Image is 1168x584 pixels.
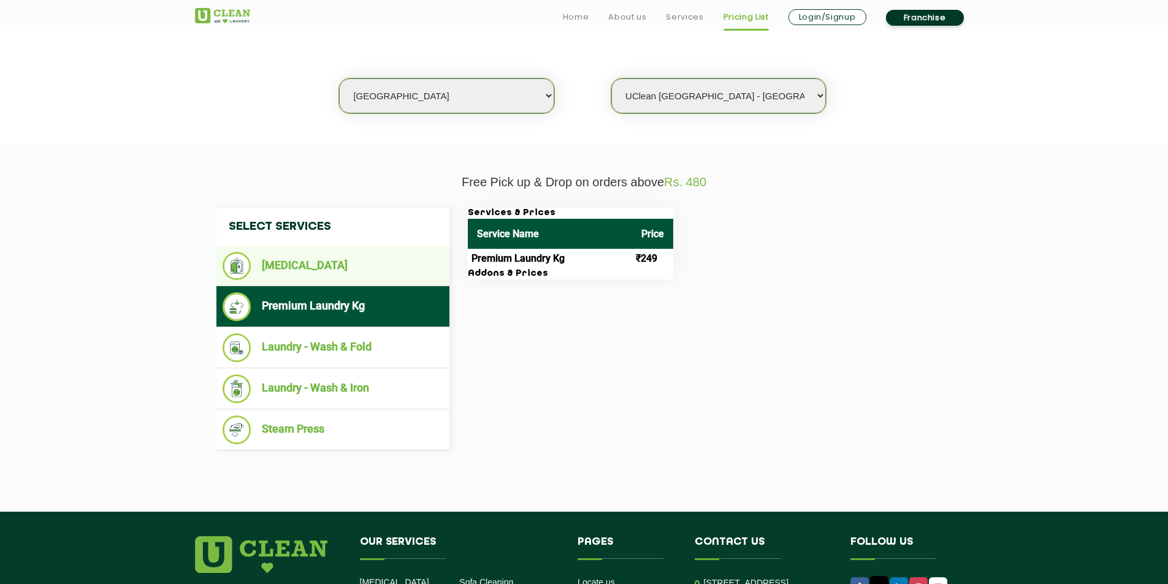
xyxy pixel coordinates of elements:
h4: Follow us [850,536,958,559]
th: Price [632,219,673,249]
img: Laundry - Wash & Iron [223,374,251,403]
h4: Select Services [216,208,449,246]
img: logo.png [195,536,327,573]
a: Services [666,10,703,25]
h3: Services & Prices [468,208,673,219]
li: [MEDICAL_DATA] [223,252,443,280]
img: Dry Cleaning [223,252,251,280]
th: Service Name [468,219,632,249]
li: Laundry - Wash & Iron [223,374,443,403]
td: ₹249 [632,249,673,268]
img: Premium Laundry Kg [223,292,251,321]
li: Laundry - Wash & Fold [223,333,443,362]
li: Steam Press [223,415,443,444]
h3: Addons & Prices [468,268,673,279]
a: Login/Signup [788,9,866,25]
img: Laundry - Wash & Fold [223,333,251,362]
img: Steam Press [223,415,251,444]
a: About us [608,10,646,25]
h4: Pages [578,536,676,559]
a: Home [563,10,589,25]
img: UClean Laundry and Dry Cleaning [195,8,250,23]
span: Rs. 480 [664,175,706,189]
h4: Our Services [360,536,560,559]
a: Pricing List [723,10,769,25]
li: Premium Laundry Kg [223,292,443,321]
a: Franchise [886,10,964,26]
h4: Contact us [695,536,832,559]
p: Free Pick up & Drop on orders above [195,175,974,189]
td: Premium Laundry Kg [468,249,632,268]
